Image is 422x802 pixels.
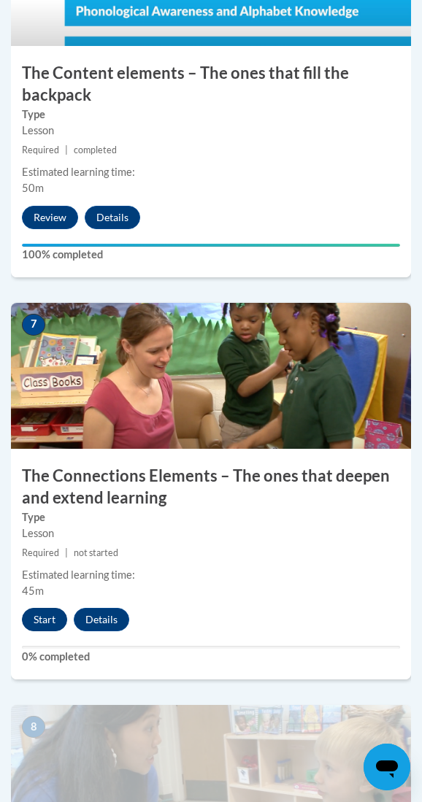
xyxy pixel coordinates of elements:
[11,465,411,510] h3: The Connections Elements – The ones that deepen and extend learning
[22,314,45,336] span: 7
[22,164,400,180] div: Estimated learning time:
[22,182,44,194] span: 50m
[22,206,78,229] button: Review
[65,547,68,558] span: |
[22,107,400,123] label: Type
[22,585,44,597] span: 45m
[11,303,411,449] img: Course Image
[22,608,67,631] button: Start
[22,547,59,558] span: Required
[22,716,45,738] span: 8
[22,567,400,583] div: Estimated learning time:
[22,247,400,263] label: 100% completed
[22,525,400,541] div: Lesson
[364,744,410,790] iframe: Button to launch messaging window
[22,144,59,155] span: Required
[22,509,400,525] label: Type
[22,123,400,139] div: Lesson
[74,608,129,631] button: Details
[74,547,118,558] span: not started
[85,206,140,229] button: Details
[22,649,400,665] label: 0% completed
[11,62,411,107] h3: The Content elements – The ones that fill the backpack
[74,144,117,155] span: completed
[22,244,400,247] div: Your progress
[65,144,68,155] span: |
